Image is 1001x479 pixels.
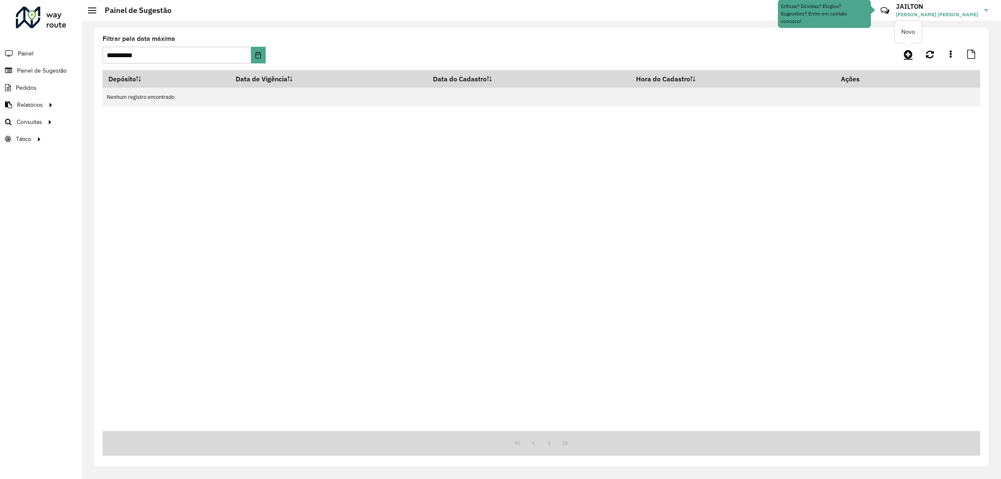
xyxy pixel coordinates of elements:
[896,11,978,18] span: [PERSON_NAME] [PERSON_NAME]
[103,88,980,106] td: Nenhum registro encontrado
[18,49,33,58] span: Painel
[17,101,43,109] span: Relatórios
[103,70,230,88] th: Depósito
[251,47,265,63] button: Choose Date
[896,3,978,10] h3: JAILTON
[103,34,175,44] label: Filtrar pela data máxima
[895,21,922,43] div: Novo
[17,66,67,75] span: Painel de Sugestão
[16,135,31,144] span: Tático
[631,70,835,88] th: Hora do Cadastro
[835,70,885,88] th: Ações
[96,6,171,15] h2: Painel de Sugestão
[230,70,427,88] th: Data de Vigência
[17,118,42,126] span: Consultas
[427,70,631,88] th: Data do Cadastro
[876,2,894,20] a: Contato Rápido
[16,83,37,92] span: Pedidos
